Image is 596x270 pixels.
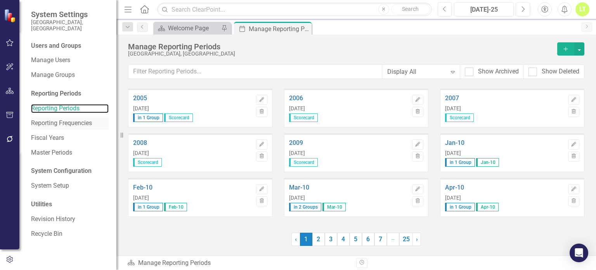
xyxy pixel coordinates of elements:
div: Show Archived [478,67,519,76]
span: Scorecard [289,113,318,122]
small: [GEOGRAPHIC_DATA], [GEOGRAPHIC_DATA] [31,19,109,32]
a: Feb-10 [133,184,252,191]
div: [DATE] [133,195,252,201]
a: 6 [362,233,374,246]
a: Manage Users [31,56,109,65]
a: 25 [399,233,413,246]
span: Scorecard [289,158,318,167]
a: System Setup [31,181,109,190]
div: [DATE] [289,195,408,201]
a: Recycle Bin [31,230,109,239]
a: 5 [350,233,362,246]
span: in 2 Groups [289,203,321,211]
a: 2 [312,233,325,246]
a: Apr-10 [445,184,564,191]
span: Scorecard [164,113,193,122]
div: Manage Reporting Periods [128,42,553,51]
a: 7 [374,233,387,246]
div: [DATE] [289,150,408,157]
div: [DATE]-25 [457,5,511,14]
div: [DATE] [445,195,564,201]
span: Feb-10 [164,203,187,211]
span: in 1 Group [445,158,475,167]
input: Search ClearPoint... [157,3,431,16]
span: 1 [300,233,312,246]
a: 2006 [289,95,408,102]
a: 2007 [445,95,564,102]
div: [DATE] [445,150,564,157]
input: Filter Reporting Periods... [128,64,382,79]
a: Reporting Frequencies [31,119,109,128]
button: LT [575,2,589,16]
a: 3 [325,233,337,246]
a: Mar-10 [289,184,408,191]
div: Reporting Periods [31,89,109,98]
div: [DATE] [445,106,564,112]
div: [DATE] [133,106,252,112]
a: Fiscal Years [31,134,109,143]
a: Reporting Periods [31,104,109,113]
button: [DATE]-25 [454,2,514,16]
a: Welcome Page [155,23,219,33]
a: 2009 [289,139,408,146]
img: ClearPoint Strategy [4,9,17,23]
div: Open Intercom Messenger [570,244,588,262]
a: 2005 [133,95,252,102]
span: Scorecard [133,158,162,167]
a: Revision History [31,215,109,224]
a: Manage Groups [31,71,109,80]
div: [DATE] [289,106,408,112]
span: in 1 Group [133,113,163,122]
span: Search [402,6,419,12]
div: Manage Reporting Periods [127,259,350,268]
div: Show Deleted [542,67,579,76]
div: [GEOGRAPHIC_DATA], [GEOGRAPHIC_DATA] [128,51,553,57]
span: in 1 Group [133,203,163,211]
a: Jan-10 [445,139,564,146]
span: Apr-10 [476,203,499,211]
span: Scorecard [445,113,474,122]
a: Master Periods [31,148,109,157]
span: › [416,235,418,243]
a: 4 [337,233,350,246]
span: System Settings [31,10,109,19]
div: [DATE] [133,150,252,157]
div: System Configuration [31,167,109,176]
button: Search [391,4,430,15]
div: Display All [387,67,447,76]
span: ‹ [295,235,297,243]
div: Manage Reporting Periods [249,24,310,34]
span: Jan-10 [476,158,499,167]
a: 2008 [133,139,252,146]
span: Mar-10 [322,203,346,211]
div: Utilities [31,200,109,209]
span: in 1 Group [445,203,475,211]
div: Users and Groups [31,42,109,51]
div: Welcome Page [168,23,219,33]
